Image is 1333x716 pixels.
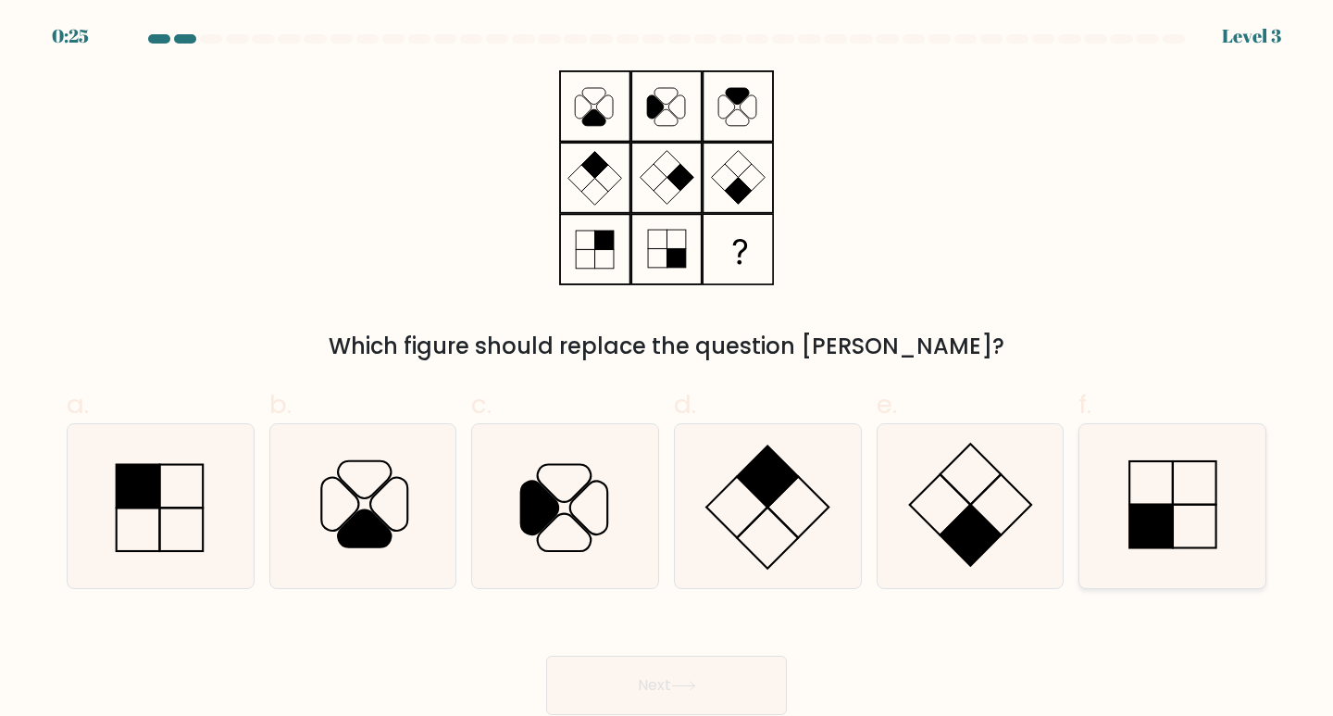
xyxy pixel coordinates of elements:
div: Which figure should replace the question [PERSON_NAME]? [78,330,1255,363]
span: b. [269,386,292,422]
div: 0:25 [52,22,89,50]
span: c. [471,386,492,422]
div: Level 3 [1222,22,1281,50]
span: d. [674,386,696,422]
span: f. [1078,386,1091,422]
span: e. [877,386,897,422]
button: Next [546,656,787,715]
span: a. [67,386,89,422]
